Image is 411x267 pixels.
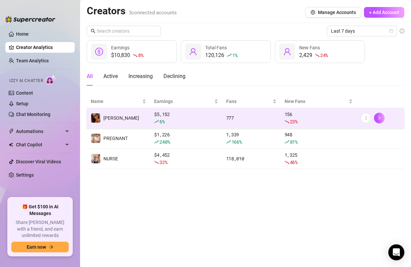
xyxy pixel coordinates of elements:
[205,51,237,59] div: 120,126
[283,48,291,56] span: user
[16,112,50,117] a: Chat Monitoring
[369,10,399,15] span: + Add Account
[16,101,28,106] a: Setup
[374,113,385,123] button: right
[290,159,298,165] span: 46 %
[129,10,177,16] span: 3 connected accounts
[111,45,129,50] span: Earnings
[16,42,69,53] a: Creator Analytics
[95,48,103,56] span: dollar-circle
[16,58,49,63] a: Team Analytics
[87,72,93,80] div: All
[103,156,118,161] span: NURSE
[389,29,393,33] span: calendar
[227,53,232,58] span: rise
[16,126,63,137] span: Automations
[226,131,277,146] div: 1,339
[159,118,164,125] span: 6 %
[111,51,143,59] div: $10,830
[97,27,151,35] input: Search creators
[16,31,29,37] a: Home
[290,139,298,145] span: 81 %
[91,134,100,143] img: PREGNANT
[103,136,128,141] span: PREGNANT
[91,98,141,105] span: Name
[331,26,393,36] span: Last 7 days
[9,78,43,84] span: Izzy AI Chatter
[285,131,353,146] div: 948
[364,116,368,120] span: more
[285,140,289,144] span: rise
[226,98,271,105] span: Fans
[27,244,46,250] span: Earn now
[9,129,14,134] span: thunderbolt
[154,160,159,165] span: fall
[87,95,150,108] th: Name
[154,119,159,124] span: rise
[318,10,356,15] span: Manage Accounts
[232,139,242,145] span: 166 %
[154,140,159,144] span: rise
[133,53,137,58] span: fall
[5,16,55,23] img: logo-BBDzfeDw.svg
[320,52,328,58] span: 24 %
[103,115,139,121] span: [PERSON_NAME]
[377,116,382,120] span: right
[154,131,218,146] div: $ 1,226
[91,29,95,33] span: search
[87,5,177,17] h2: Creators
[189,48,197,56] span: user
[285,160,289,165] span: fall
[11,219,69,239] span: Share [PERSON_NAME] with a friend, and earn unlimited rewards
[159,139,170,145] span: 240 %
[305,7,361,18] button: Manage Accounts
[299,45,320,50] span: New Fans
[226,155,277,162] div: 118,010
[154,151,218,166] div: $ 4,452
[400,29,404,33] span: info-circle
[154,98,213,105] span: Earnings
[222,95,281,108] th: Fans
[11,242,69,252] button: Earn nowarrow-right
[163,72,185,80] div: Declining
[16,90,33,96] a: Content
[138,52,143,58] span: 8 %
[49,245,53,249] span: arrow-right
[311,10,315,15] span: setting
[226,140,231,144] span: rise
[226,114,277,122] div: 777
[290,118,298,125] span: 23 %
[150,95,222,108] th: Earnings
[388,244,404,260] div: Open Intercom Messenger
[16,139,63,150] span: Chat Copilot
[299,51,328,59] div: 2,429
[285,151,353,166] div: 1,325
[103,72,118,80] div: Active
[364,7,404,18] button: + Add Account
[154,111,218,125] div: $ 5,152
[232,52,237,58] span: 1 %
[205,45,227,50] span: Total Fans
[281,95,357,108] th: New Fans
[46,75,56,85] img: AI Chatter
[315,53,320,58] span: fall
[91,154,100,163] img: NURSE
[9,142,13,147] img: Chat Copilot
[16,172,34,178] a: Settings
[159,159,167,165] span: 32 %
[285,111,353,125] div: 156
[285,119,289,124] span: fall
[91,113,100,123] img: Jenny
[11,204,69,217] span: 🎁 Get $100 in AI Messages
[285,98,348,105] span: New Fans
[128,72,153,80] div: Increasing
[16,159,61,164] a: Discover Viral Videos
